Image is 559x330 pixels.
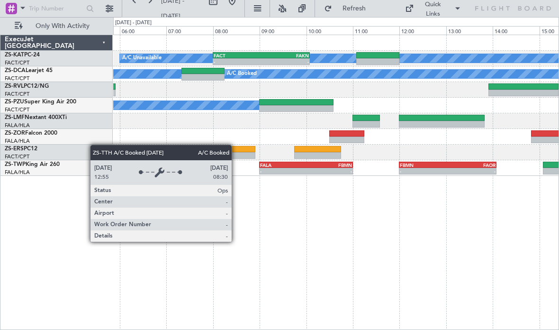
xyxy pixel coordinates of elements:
[213,26,260,35] div: 08:00
[5,146,37,152] a: ZS-ERSPC12
[400,1,466,16] button: Quick Links
[25,23,100,29] span: Only With Activity
[5,68,53,73] a: ZS-DCALearjet 45
[320,1,377,16] button: Refresh
[5,106,29,113] a: FACT/CPT
[5,130,57,136] a: ZS-ZORFalcon 2000
[115,19,152,27] div: [DATE] - [DATE]
[5,99,76,105] a: ZS-PZUSuper King Air 200
[214,59,261,64] div: -
[5,52,40,58] a: ZS-KATPC-24
[5,91,29,98] a: FACT/CPT
[29,1,83,16] input: Trip Number
[260,168,306,174] div: -
[306,168,352,174] div: -
[334,5,374,12] span: Refresh
[400,162,448,168] div: FBMN
[214,53,261,58] div: FACT
[261,53,309,58] div: FAKN
[446,26,493,35] div: 13:00
[5,99,24,105] span: ZS-PZU
[260,162,306,168] div: FALA
[5,68,26,73] span: ZS-DCA
[399,26,446,35] div: 12:00
[493,26,539,35] div: 14:00
[166,26,213,35] div: 07:00
[5,162,60,167] a: ZS-TWPKing Air 260
[5,146,24,152] span: ZS-ERS
[5,162,26,167] span: ZS-TWP
[5,115,67,120] a: ZS-LMFNextant 400XTi
[400,168,448,174] div: -
[5,137,30,145] a: FALA/HLA
[227,67,257,81] div: A/C Booked
[261,59,309,64] div: -
[122,51,162,65] div: A/C Unavailable
[307,26,353,35] div: 10:00
[5,115,25,120] span: ZS-LMF
[5,153,29,160] a: FACT/CPT
[5,130,25,136] span: ZS-ZOR
[10,18,103,34] button: Only With Activity
[5,52,24,58] span: ZS-KAT
[5,59,29,66] a: FACT/CPT
[5,169,30,176] a: FALA/HLA
[5,83,49,89] a: ZS-RVLPC12/NG
[120,26,166,35] div: 06:00
[306,162,352,168] div: FBMN
[448,162,496,168] div: FAOR
[5,75,29,82] a: FACT/CPT
[5,122,30,129] a: FALA/HLA
[353,26,399,35] div: 11:00
[260,26,306,35] div: 09:00
[5,83,24,89] span: ZS-RVL
[448,168,496,174] div: -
